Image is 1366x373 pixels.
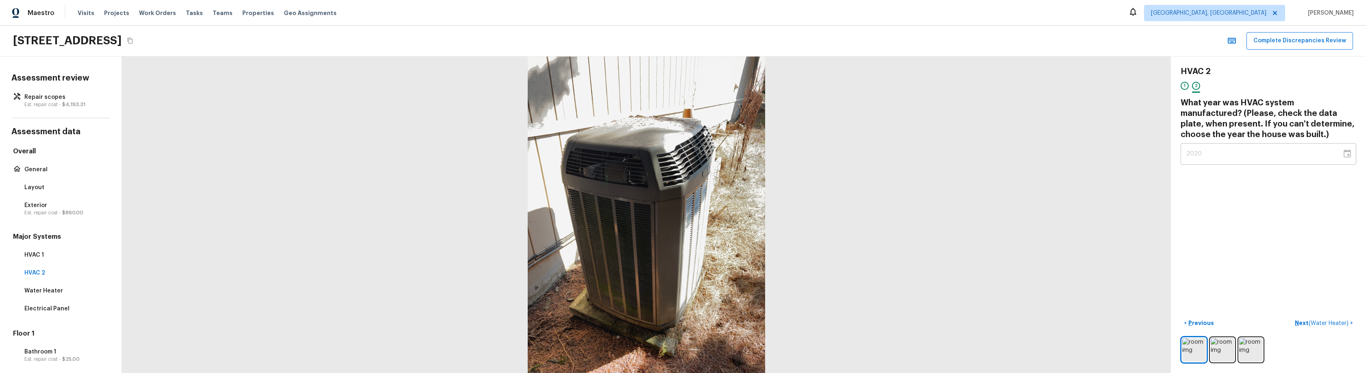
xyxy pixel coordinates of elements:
[125,35,135,46] button: Copy Address
[1151,9,1266,17] span: [GEOGRAPHIC_DATA], [GEOGRAPHIC_DATA]
[1186,151,1202,157] span: Year
[1192,82,1200,90] div: 2
[1181,82,1189,90] div: 1
[24,251,105,259] p: HVAC 1
[62,357,80,362] span: $25.00
[24,356,105,362] p: Est. repair cost -
[1181,98,1356,140] h4: What year was HVAC system manufactured? (Please, check the data plate, when present. If you can't...
[24,209,105,216] p: Est. repair cost -
[1181,66,1211,77] h4: HVAC 2
[1181,316,1217,330] button: <Previous
[1187,319,1214,327] p: Previous
[1211,338,1234,362] img: room img
[13,33,122,48] h2: [STREET_ADDRESS]
[24,287,105,295] p: Water Heater
[284,9,337,17] span: Geo Assignments
[1182,338,1206,362] img: room img
[24,201,105,209] p: Exterior
[24,93,105,101] p: Repair scopes
[1305,9,1354,17] span: [PERSON_NAME]
[11,329,110,340] h5: Floor 1
[1295,319,1350,327] p: Next
[213,9,233,17] span: Teams
[1309,321,1349,326] span: ( Water Heater )
[62,102,85,107] span: $4,193.31
[11,147,110,157] h5: Overall
[11,73,110,83] h4: Assessment review
[186,10,203,16] span: Tasks
[24,348,105,356] p: Bathroom 1
[11,127,110,139] h4: Assessment data
[62,210,83,215] span: $860.00
[28,9,54,17] span: Maestro
[1239,338,1263,362] img: room img
[139,9,176,17] span: Work Orders
[24,305,105,313] p: Electrical Panel
[24,183,105,192] p: Layout
[11,232,110,243] h5: Major Systems
[24,101,105,108] p: Est. repair cost -
[1246,32,1353,50] button: Complete Discrepancies Review
[104,9,129,17] span: Projects
[1292,316,1356,330] button: Next(Water Heater)>
[78,9,94,17] span: Visits
[242,9,274,17] span: Properties
[24,166,105,174] p: General
[24,269,105,277] p: HVAC 2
